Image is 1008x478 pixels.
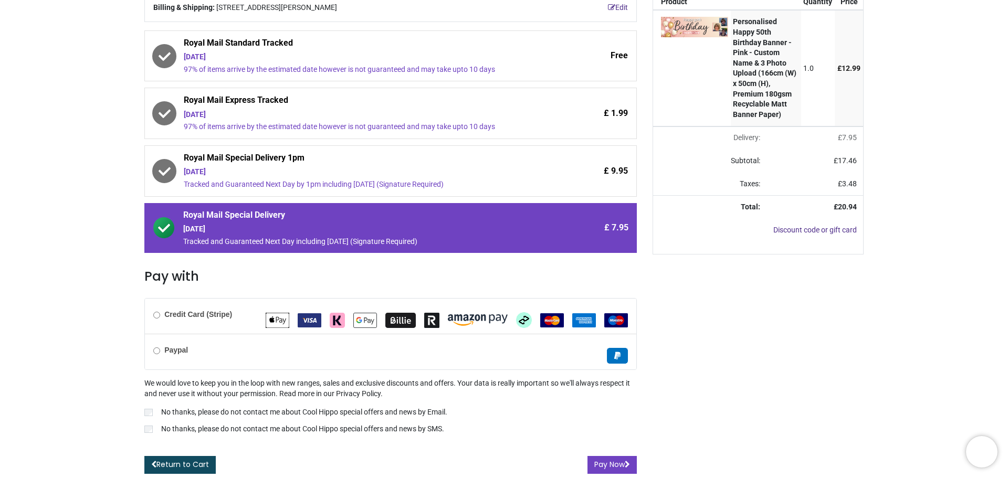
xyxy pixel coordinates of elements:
[653,150,766,173] td: Subtotal:
[216,3,337,13] span: [STREET_ADDRESS][PERSON_NAME]
[608,3,628,13] a: Edit
[838,179,857,188] span: £
[653,126,766,150] td: Delivery will be updated after choosing a new delivery method
[266,313,289,328] img: Apple Pay
[842,179,857,188] span: 3.48
[842,64,860,72] span: 12.99
[838,203,857,211] span: 20.94
[966,436,997,468] iframe: Brevo live chat
[183,209,539,224] span: Royal Mail Special Delivery
[144,409,153,416] input: No thanks, please do not contact me about Cool Hippo special offers and news by Email.
[298,315,321,324] span: VISA
[164,310,232,318] b: Credit Card (Stripe)
[153,3,215,12] b: Billing & Shipping:
[385,313,416,328] img: Billie
[385,315,416,324] span: Billie
[161,407,447,418] p: No thanks, please do not contact me about Cool Hippo special offers and news by Email.
[266,315,289,324] span: Apple Pay
[803,63,832,74] div: 1.0
[448,314,508,326] img: Amazon Pay
[604,313,628,327] img: Maestro
[604,222,628,233] span: £ 7.95
[604,315,628,324] span: Maestro
[353,313,377,328] img: Google Pay
[424,315,439,324] span: Revolut Pay
[184,167,539,177] div: [DATE]
[572,315,596,324] span: American Express
[153,312,160,318] input: Credit Card (Stripe)
[424,313,439,328] img: Revolut Pay
[516,315,532,324] span: Afterpay Clearpay
[183,224,539,235] div: [DATE]
[838,133,857,142] span: £
[837,64,860,72] span: £
[842,133,857,142] span: 7.95
[184,52,539,62] div: [DATE]
[604,165,628,177] span: £ 9.95
[838,156,857,165] span: 17.46
[153,347,160,354] input: Paypal
[604,108,628,119] span: £ 1.99
[330,315,345,324] span: Klarna
[611,50,628,61] span: Free
[184,65,539,75] div: 97% of items arrive by the estimated date however is not guaranteed and may take upto 10 days
[540,313,564,327] img: MasterCard
[834,203,857,211] strong: £
[144,456,216,474] a: Return to Cart
[773,226,857,234] a: Discount code or gift card
[184,122,539,132] div: 97% of items arrive by the estimated date however is not guaranteed and may take upto 10 days
[184,110,539,120] div: [DATE]
[353,315,377,324] span: Google Pay
[183,237,539,247] div: Tracked and Guaranteed Next Day including [DATE] (Signature Required)
[184,152,539,167] span: Royal Mail Special Delivery 1pm
[184,179,539,190] div: Tracked and Guaranteed Next Day by 1pm including [DATE] (Signature Required)
[184,37,539,52] span: Royal Mail Standard Tracked
[607,351,628,359] span: Paypal
[144,426,153,433] input: No thanks, please do not contact me about Cool Hippo special offers and news by SMS.
[540,315,564,324] span: MasterCard
[164,346,188,354] b: Paypal
[661,17,728,37] img: 8hWUBnAAAABklEQVQDADzSXOg6TbU7AAAAAElFTkSuQmCC
[144,268,637,285] h3: Pay with
[161,424,444,434] p: No thanks, please do not contact me about Cool Hippo special offers and news by SMS.
[184,94,539,109] span: Royal Mail Express Tracked
[144,378,637,436] div: We would love to keep you in the loop with new ranges, sales and exclusive discounts and offers. ...
[448,315,508,324] span: Amazon Pay
[834,156,857,165] span: £
[298,313,321,327] img: VISA
[741,203,760,211] strong: Total:
[587,456,637,474] button: Pay Now
[733,17,796,118] strong: Personalised Happy 50th Birthday Banner - Pink - Custom Name & 3 Photo Upload (166cm (W) x 50cm (...
[330,313,345,328] img: Klarna
[516,312,532,328] img: Afterpay Clearpay
[607,348,628,364] img: Paypal
[653,173,766,196] td: Taxes:
[572,313,596,327] img: American Express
